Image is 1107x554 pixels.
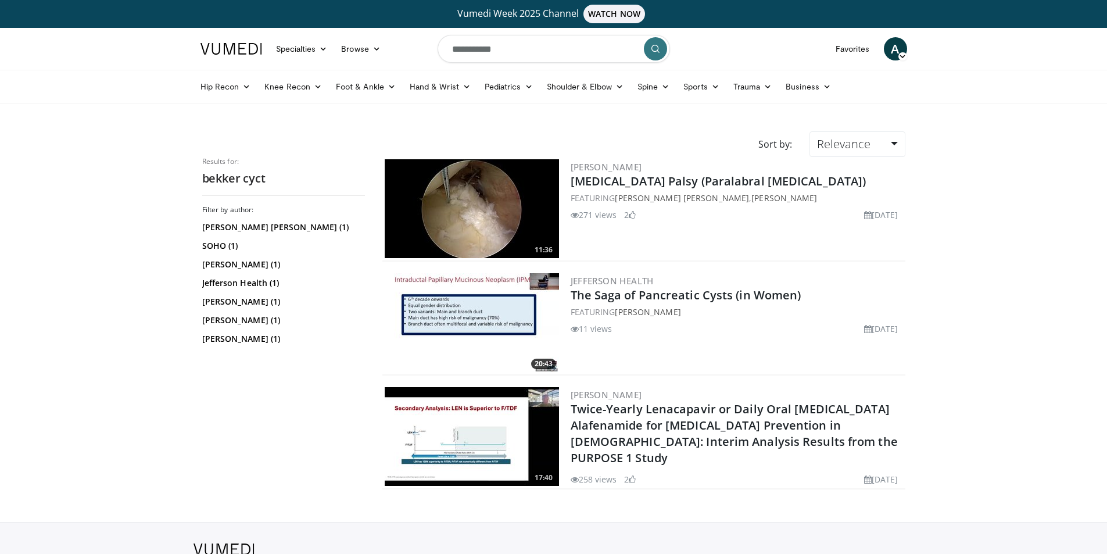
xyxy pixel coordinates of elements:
a: Twice-Yearly Lenacapavir or Daily Oral [MEDICAL_DATA] Alafenamide for [MEDICAL_DATA] Prevention i... [571,401,898,466]
a: Trauma [726,75,779,98]
a: Relevance [809,131,905,157]
a: 17:40 [385,387,559,486]
a: Jefferson Health (1) [202,277,362,289]
a: Vumedi Week 2025 ChannelWATCH NOW [202,5,905,23]
a: [PERSON_NAME] (1) [202,259,362,270]
span: Relevance [817,136,870,152]
li: 2 [624,473,636,485]
a: SOHO (1) [202,240,362,252]
a: [MEDICAL_DATA] Palsy (Paralabral [MEDICAL_DATA]) [571,173,866,189]
span: WATCH NOW [583,5,645,23]
a: 11:36 [385,159,559,258]
h2: bekker cyct [202,171,365,186]
li: [DATE] [864,209,898,221]
a: Business [779,75,838,98]
input: Search topics, interventions [438,35,670,63]
a: Pediatrics [478,75,540,98]
div: FEATURING [571,306,903,318]
li: 271 views [571,209,617,221]
a: Specialties [269,37,335,60]
span: 11:36 [531,245,556,255]
li: 2 [624,209,636,221]
a: Hand & Wrist [403,75,478,98]
a: A [884,37,907,60]
a: The Saga of Pancreatic Cysts (in Women) [571,287,801,303]
li: [DATE] [864,473,898,485]
a: [PERSON_NAME] (1) [202,296,362,308]
div: FEATURING , [571,192,903,204]
a: Jefferson Health [571,275,654,287]
img: 95867ea2-8abd-4454-8a7c-b918010e8a3a.300x170_q85_crop-smart_upscale.jpg [385,159,559,258]
a: [PERSON_NAME] [PERSON_NAME] [615,192,749,203]
a: 20:43 [385,273,559,372]
a: [PERSON_NAME] (1) [202,333,362,345]
li: 11 views [571,323,612,335]
a: [PERSON_NAME] [615,306,680,317]
a: [PERSON_NAME] [571,161,642,173]
a: [PERSON_NAME] (1) [202,314,362,326]
a: [PERSON_NAME] [571,389,642,401]
a: Sports [676,75,726,98]
li: [DATE] [864,323,898,335]
a: Browse [334,37,388,60]
span: 17:40 [531,473,556,483]
a: Spine [630,75,676,98]
p: Results for: [202,157,365,166]
a: Shoulder & Elbow [540,75,630,98]
a: Foot & Ankle [329,75,403,98]
div: Sort by: [750,131,801,157]
li: 258 views [571,473,617,485]
a: [PERSON_NAME] [751,192,817,203]
span: 20:43 [531,359,556,369]
h3: Filter by author: [202,205,365,215]
img: e5553c04-76af-4dce-83e0-8cfa5dd4ecb5.300x170_q85_crop-smart_upscale.jpg [385,387,559,486]
a: Knee Recon [257,75,329,98]
a: Hip Recon [194,75,258,98]
img: e340bf2d-9e6c-43ea-9f99-09b64c77dcf2.300x170_q85_crop-smart_upscale.jpg [385,273,559,372]
a: [PERSON_NAME] [PERSON_NAME] (1) [202,221,362,233]
a: Favorites [829,37,877,60]
img: VuMedi Logo [200,43,262,55]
